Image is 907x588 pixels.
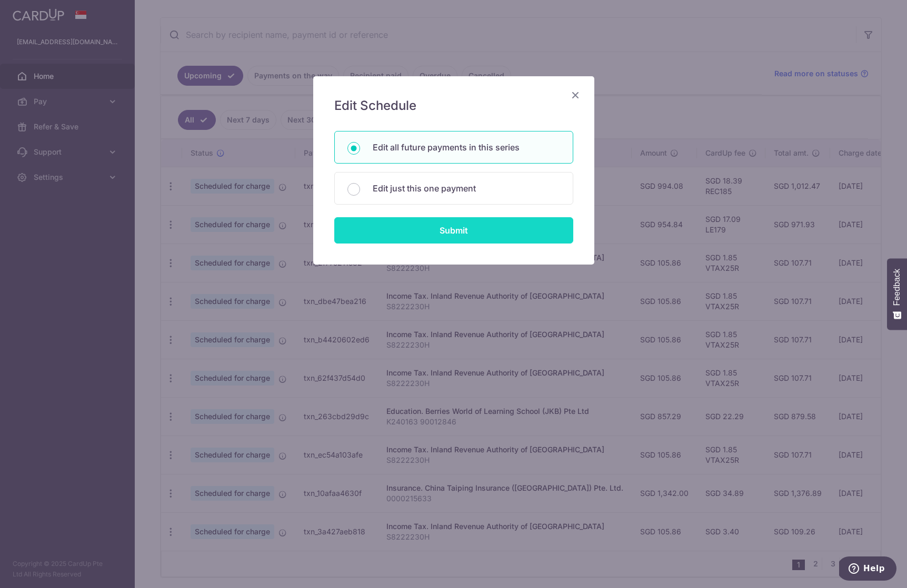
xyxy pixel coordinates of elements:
[334,217,573,244] input: Submit
[839,556,896,583] iframe: Opens a widget where you can find more information
[887,258,907,330] button: Feedback - Show survey
[334,97,573,114] h5: Edit Schedule
[569,89,582,102] button: Close
[892,269,902,306] span: Feedback
[373,182,560,195] p: Edit just this one payment
[373,141,560,154] p: Edit all future payments in this series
